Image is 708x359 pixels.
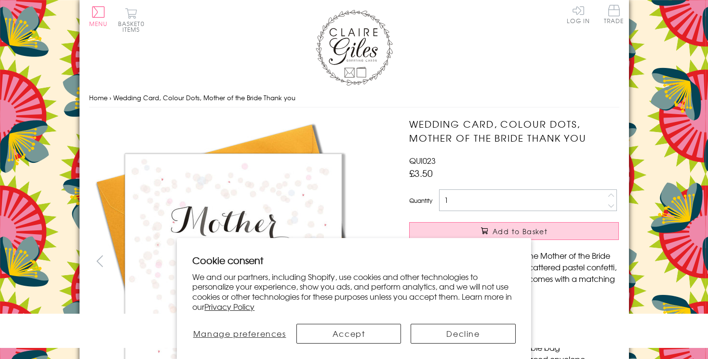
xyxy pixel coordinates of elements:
label: Quantity [409,196,432,205]
span: 0 items [122,19,145,34]
h1: Wedding Card, Colour Dots, Mother of the Bride Thank you [409,117,619,145]
span: › [109,93,111,102]
a: Trade [604,5,624,26]
span: £3.50 [409,166,433,180]
span: Menu [89,19,108,28]
span: Trade [604,5,624,24]
span: Manage preferences [193,328,286,339]
span: QUI023 [409,155,436,166]
span: Add to Basket [493,226,548,236]
button: Manage preferences [192,324,287,344]
button: Accept [296,324,401,344]
a: Log In [567,5,590,24]
a: Privacy Policy [204,301,254,312]
button: Basket0 items [118,8,145,32]
span: Wedding Card, Colour Dots, Mother of the Bride Thank you [113,93,295,102]
h2: Cookie consent [192,253,516,267]
button: Menu [89,6,108,27]
p: We and our partners, including Shopify, use cookies and other technologies to personalize your ex... [192,272,516,312]
nav: breadcrumbs [89,88,619,108]
button: Add to Basket [409,222,619,240]
img: Claire Giles Greetings Cards [316,10,393,86]
a: Home [89,93,107,102]
button: Decline [411,324,515,344]
button: prev [89,250,111,272]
